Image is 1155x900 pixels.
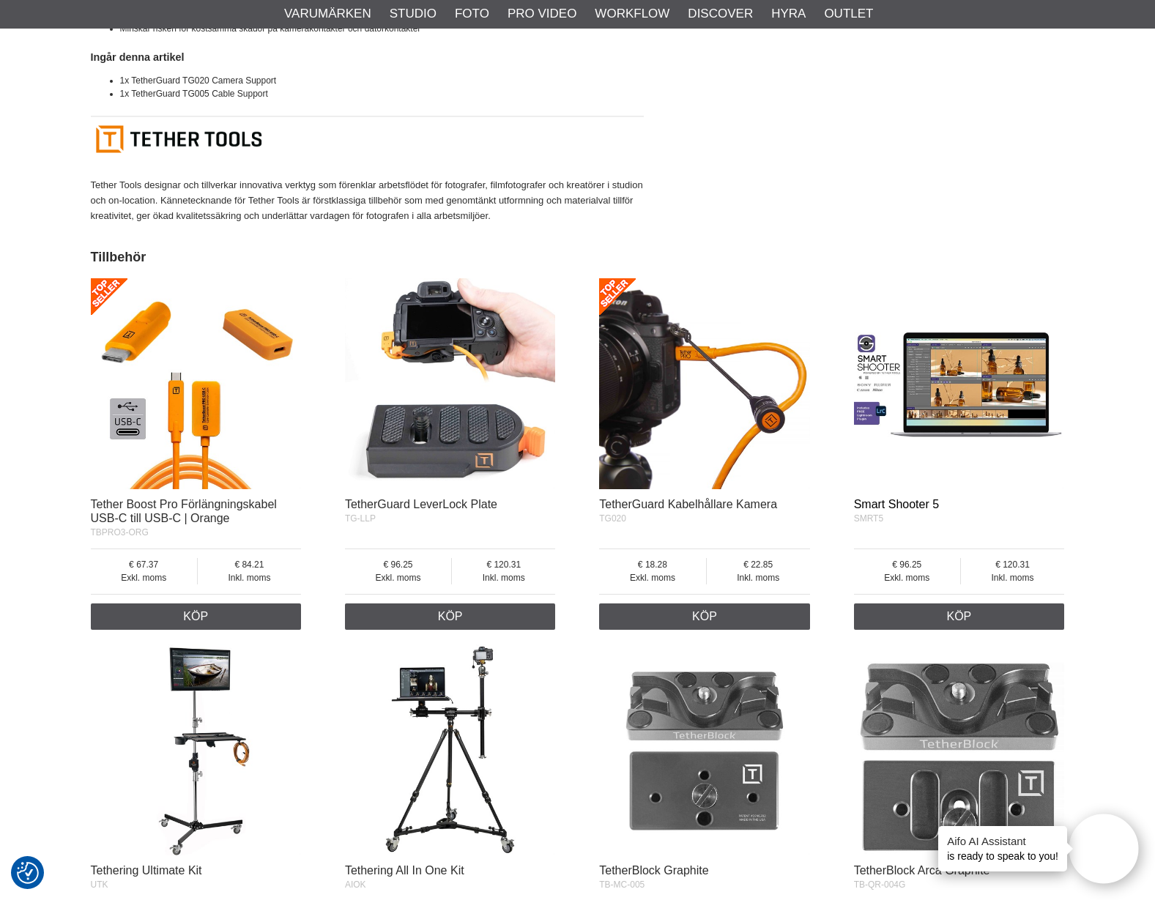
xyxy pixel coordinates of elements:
[854,558,960,571] span: 96.25
[91,178,644,223] p: Tether Tools designar och tillverkar innovativa verktyg som förenklar arbetsflödet för fotografer...
[599,879,645,890] span: TB-MC-005
[455,4,489,23] a: Foto
[854,864,990,877] a: TetherBlock Arca Graphite
[707,558,810,571] span: 22.85
[508,4,576,23] a: Pro Video
[938,826,1067,871] div: is ready to speak to you!
[452,571,555,584] span: Inkl. moms
[345,571,451,584] span: Exkl. moms
[854,513,883,524] span: SMRT5
[17,862,39,884] img: Revisit consent button
[599,558,705,571] span: 18.28
[345,513,376,524] span: TG-LLP
[17,860,39,886] button: Samtyckesinställningar
[198,558,301,571] span: 84.21
[91,110,644,164] img: Tether Tools Authorized Distributor
[452,558,555,571] span: 120.31
[599,644,810,855] img: TetherBlock Graphite
[345,864,464,877] a: Tethering All In One Kit
[91,498,277,524] a: Tether Boost Pro Förlängningskabel USB-C till USB-C | Orange
[599,278,810,489] img: TetherGuard Kabelhållare Kamera
[91,864,202,877] a: Tethering Ultimate Kit
[91,558,197,571] span: 67.37
[345,644,556,855] img: Tethering All In One Kit
[599,513,626,524] span: TG020
[599,864,708,877] a: TetherBlock Graphite
[91,527,149,538] span: TBPRO3-ORG
[91,571,197,584] span: Exkl. moms
[599,603,810,630] a: Köp
[595,4,669,23] a: Workflow
[854,571,960,584] span: Exkl. moms
[854,603,1065,630] a: Köp
[120,87,644,100] li: 1x TetherGuard TG005 Cable Support
[599,571,705,584] span: Exkl. moms
[345,879,366,890] span: AIOK
[91,50,644,64] h4: Ingår denna artikel
[961,558,1064,571] span: 120.31
[707,571,810,584] span: Inkl. moms
[771,4,806,23] a: Hyra
[91,879,108,890] span: UTK
[854,879,906,890] span: TB-QR-004G
[91,248,1065,267] h2: Tillbehör
[961,571,1064,584] span: Inkl. moms
[854,278,1065,489] img: Smart Shooter 5
[91,603,302,630] a: Köp
[91,644,302,855] img: Tethering Ultimate Kit
[947,833,1058,849] h4: Aifo AI Assistant
[688,4,753,23] a: Discover
[120,74,644,87] li: 1x TetherGuard TG020 Camera Support
[198,571,301,584] span: Inkl. moms
[345,278,556,489] img: TetherGuard LeverLock Plate
[345,558,451,571] span: 96.25
[120,22,644,35] li: Minskar risken för kostsamma skador på kamerakontakter och datorkontakter
[599,498,777,510] a: TetherGuard Kabelhållare Kamera
[854,644,1065,855] img: TetherBlock Arca Graphite
[345,603,556,630] a: Köp
[390,4,437,23] a: Studio
[854,498,940,510] a: Smart Shooter 5
[345,498,497,510] a: TetherGuard LeverLock Plate
[824,4,873,23] a: Outlet
[91,278,302,489] img: Tether Boost Pro Förlängningskabel USB-C till USB-C | Orange
[284,4,371,23] a: Varumärken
